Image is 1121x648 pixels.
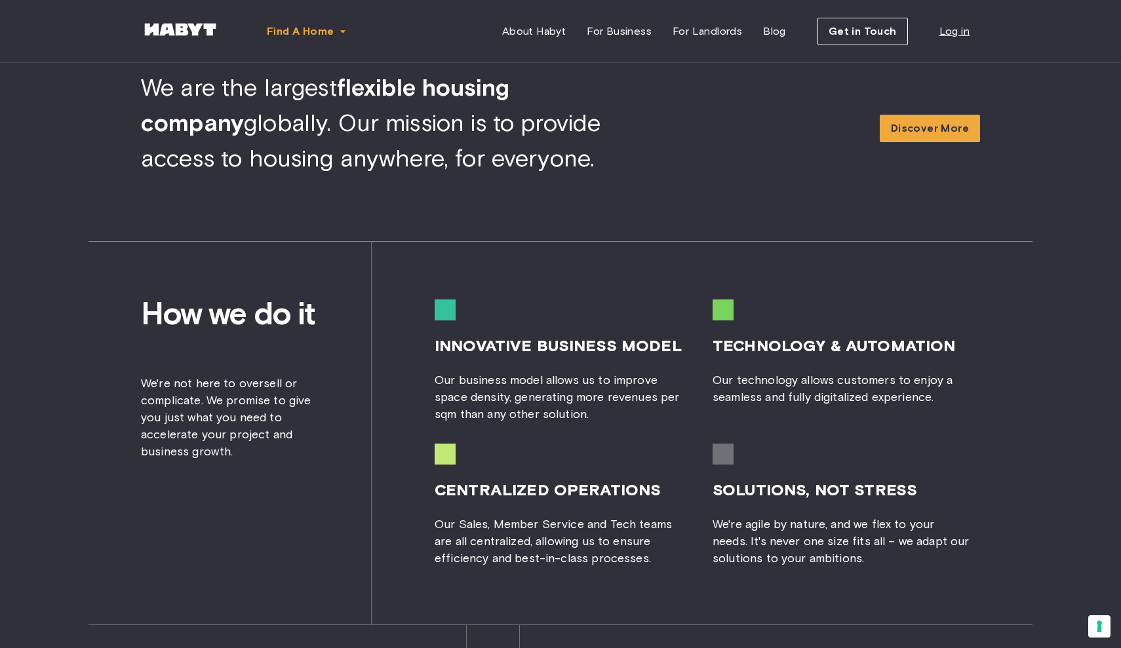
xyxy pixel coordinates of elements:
span: centralized operations [435,480,661,499]
a: About Habyt [492,18,576,45]
span: Log in [939,24,970,39]
a: Blog [753,18,796,45]
span: We are the largest globally. Our mission is to provide access to housing anywhere, for everyone. [141,73,600,172]
span: Find A Home [267,24,334,39]
span: For Business [587,24,652,39]
span: For Landlords [673,24,742,39]
a: For Business [576,18,662,45]
span: About Habyt [502,24,566,39]
a: For Landlords [662,18,753,45]
span: Our Sales, Member Service and Tech teams are all centralized, allowing us to ensure efficiency an... [435,517,672,565]
a: Log in [929,18,980,45]
span: Discover More [891,121,969,136]
img: Habyt [141,23,220,36]
a: Discover More [880,115,980,142]
span: We're agile by nature, and we flex to your needs. It's never one size fits all – we adapt our sol... [713,517,970,565]
span: Our technology allows customers to enjoy a seamless and fully digitalized experience. [713,373,953,404]
span: How we do it [141,294,319,333]
span: We're not here to oversell or complicate. We promise to give you just what you need to accelerate... [141,375,319,460]
span: innovative business model [435,336,682,355]
span: Get in Touch [829,24,897,39]
span: Our business model allows us to improve space density, generating more revenues per sqm than any ... [435,373,679,421]
span: technology & automation [713,336,955,355]
button: Find A Home [256,18,357,45]
button: Get in Touch [817,18,908,45]
span: solutions, not stress [713,480,917,499]
span: Blog [763,24,786,39]
button: Your consent preferences for tracking technologies [1088,615,1111,638]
